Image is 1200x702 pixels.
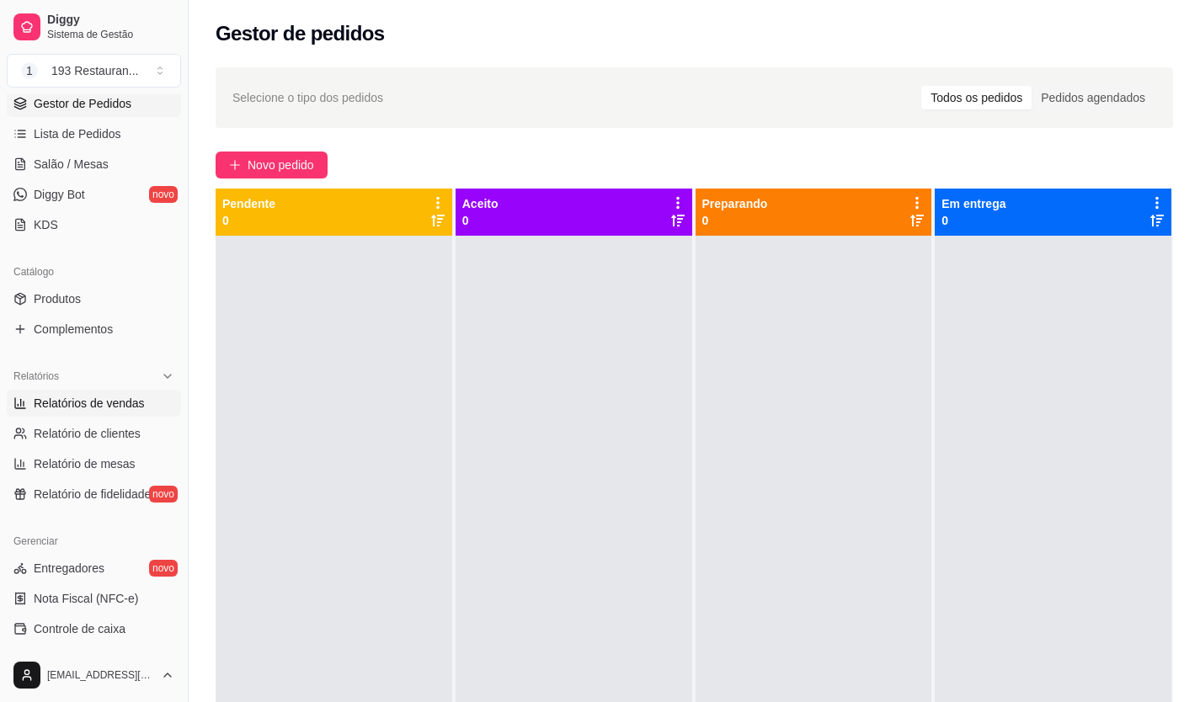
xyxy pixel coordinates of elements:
div: Pedidos agendados [1032,86,1155,109]
span: Relatórios [13,370,59,383]
a: Gestor de Pedidos [7,90,181,117]
div: Todos os pedidos [921,86,1032,109]
a: KDS [7,211,181,238]
p: 0 [462,212,499,229]
a: Entregadoresnovo [7,555,181,582]
p: Aceito [462,195,499,212]
div: 193 Restauran ... [51,62,139,79]
a: Controle de fiado [7,646,181,673]
p: 0 [941,212,1005,229]
span: Salão / Mesas [34,156,109,173]
a: Nota Fiscal (NFC-e) [7,585,181,612]
span: Controle de caixa [34,620,125,637]
a: Lista de Pedidos [7,120,181,147]
span: Relatório de mesas [34,455,136,472]
p: Preparando [702,195,768,212]
div: Catálogo [7,258,181,285]
span: Lista de Pedidos [34,125,121,142]
button: [EMAIL_ADDRESS][DOMAIN_NAME] [7,655,181,695]
span: Relatório de fidelidade [34,486,151,503]
span: Entregadores [34,560,104,577]
button: Novo pedido [216,152,328,178]
span: plus [229,159,241,171]
a: Salão / Mesas [7,151,181,178]
a: Complementos [7,316,181,343]
h2: Gestor de pedidos [216,20,385,47]
a: Relatório de fidelidadenovo [7,481,181,508]
div: Gerenciar [7,528,181,555]
a: Produtos [7,285,181,312]
a: Relatório de clientes [7,420,181,447]
a: Relatório de mesas [7,450,181,477]
a: Relatórios de vendas [7,390,181,417]
span: Novo pedido [248,156,314,174]
p: Em entrega [941,195,1005,212]
span: Produtos [34,290,81,307]
span: Relatório de clientes [34,425,141,442]
span: Gestor de Pedidos [34,95,131,112]
span: Sistema de Gestão [47,28,174,41]
a: Controle de caixa [7,615,181,642]
span: Nota Fiscal (NFC-e) [34,590,138,607]
span: [EMAIL_ADDRESS][DOMAIN_NAME] [47,668,154,682]
a: DiggySistema de Gestão [7,7,181,47]
button: Select a team [7,54,181,88]
p: Pendente [222,195,275,212]
span: Diggy [47,13,174,28]
p: 0 [702,212,768,229]
p: 0 [222,212,275,229]
span: 1 [21,62,38,79]
span: Selecione o tipo dos pedidos [232,88,383,107]
span: Complementos [34,321,113,338]
a: Diggy Botnovo [7,181,181,208]
span: Relatórios de vendas [34,395,145,412]
span: Diggy Bot [34,186,85,203]
span: KDS [34,216,58,233]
